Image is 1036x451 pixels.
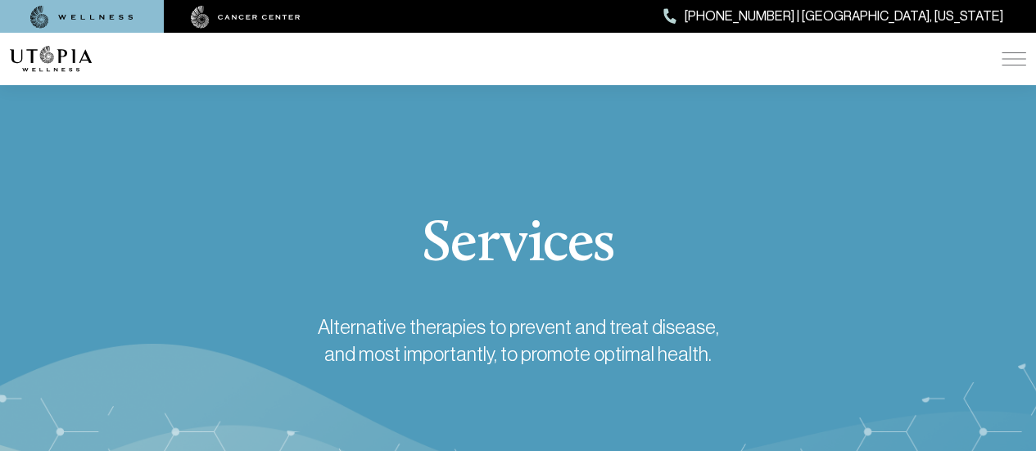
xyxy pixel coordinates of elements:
h1: Services [10,216,1026,275]
img: icon-hamburger [1002,52,1026,65]
img: logo [10,46,92,72]
span: [PHONE_NUMBER] | [GEOGRAPHIC_DATA], [US_STATE] [685,6,1003,27]
h2: Alternative therapies to prevent and treat disease, and most importantly, to promote optimal health. [314,314,722,368]
img: cancer center [191,6,301,29]
img: wellness [30,6,133,29]
a: [PHONE_NUMBER] | [GEOGRAPHIC_DATA], [US_STATE] [663,6,1003,27]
